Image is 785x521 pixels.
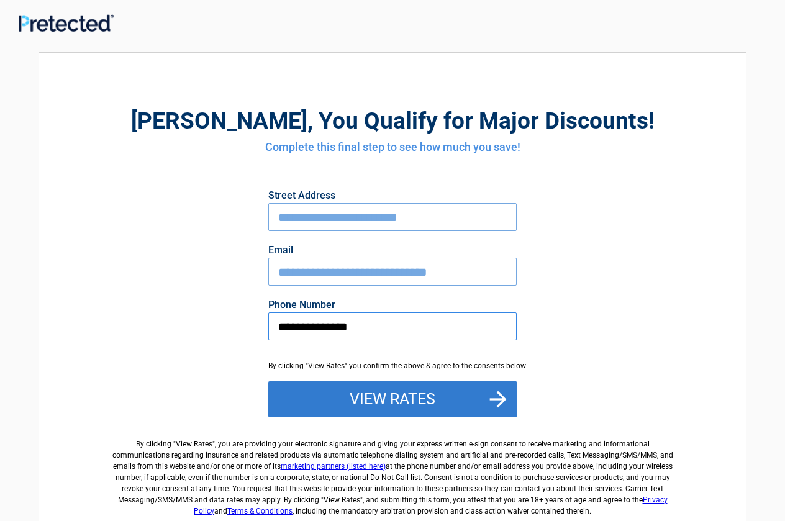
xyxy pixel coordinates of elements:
span: [PERSON_NAME] [131,107,307,134]
div: By clicking "View Rates" you confirm the above & agree to the consents below [268,360,517,371]
h2: , You Qualify for Major Discounts! [107,106,678,136]
img: Main Logo [19,14,114,32]
label: Email [268,245,517,255]
label: Street Address [268,191,517,201]
label: By clicking " ", you are providing your electronic signature and giving your express written e-si... [107,428,678,517]
label: Phone Number [268,300,517,310]
a: Terms & Conditions [227,507,293,515]
button: View Rates [268,381,517,417]
span: View Rates [176,440,212,448]
a: marketing partners (listed here) [281,462,386,471]
a: Privacy Policy [194,496,668,515]
h4: Complete this final step to see how much you save! [107,139,678,155]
